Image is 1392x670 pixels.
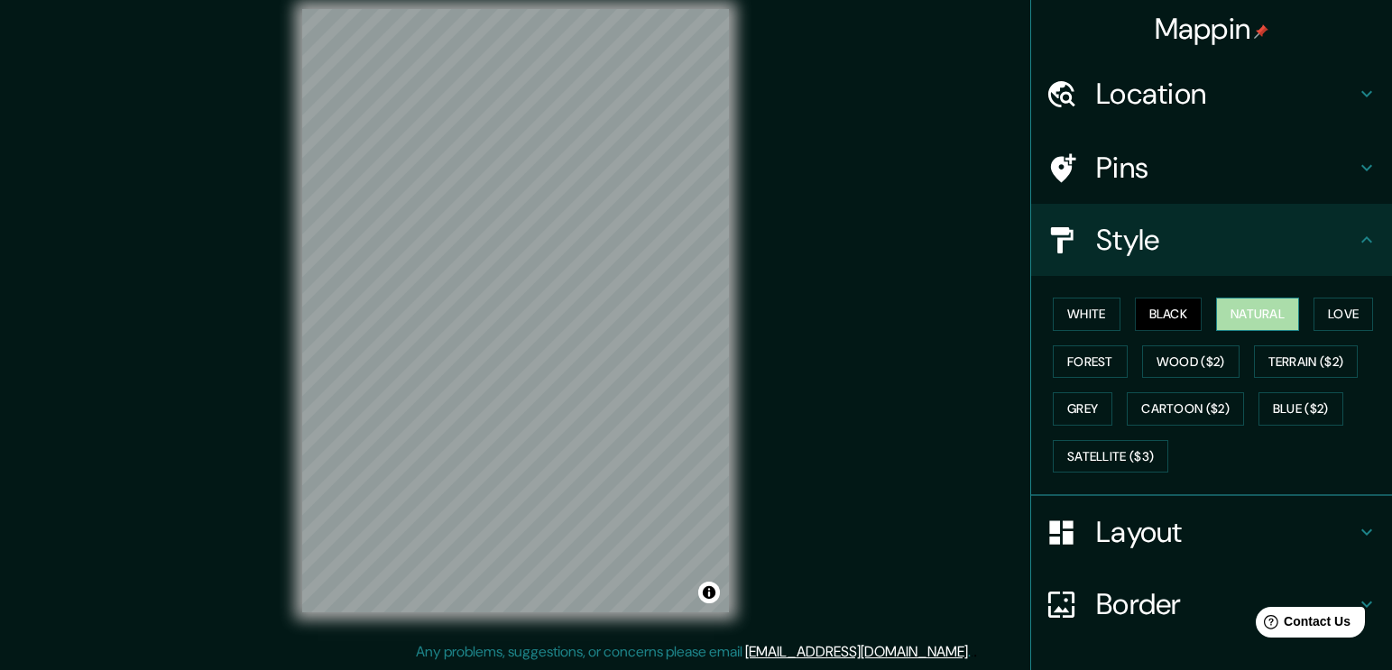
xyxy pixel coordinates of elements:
[1096,222,1356,258] h4: Style
[1031,496,1392,568] div: Layout
[1096,76,1356,112] h4: Location
[1314,298,1373,331] button: Love
[1053,392,1112,426] button: Grey
[302,9,729,612] canvas: Map
[1231,600,1372,650] iframe: Help widget launcher
[973,641,977,663] div: .
[1053,298,1120,331] button: White
[1096,514,1356,550] h4: Layout
[971,641,973,663] div: .
[1216,298,1299,331] button: Natural
[1254,345,1359,379] button: Terrain ($2)
[1258,392,1343,426] button: Blue ($2)
[1053,440,1168,473] button: Satellite ($3)
[1031,568,1392,640] div: Border
[1127,392,1244,426] button: Cartoon ($2)
[1031,204,1392,276] div: Style
[698,582,720,603] button: Toggle attribution
[1155,11,1269,47] h4: Mappin
[1142,345,1240,379] button: Wood ($2)
[416,641,971,663] p: Any problems, suggestions, or concerns please email .
[1096,586,1356,622] h4: Border
[1254,24,1268,39] img: pin-icon.png
[1096,150,1356,186] h4: Pins
[1135,298,1203,331] button: Black
[1031,132,1392,204] div: Pins
[1053,345,1128,379] button: Forest
[1031,58,1392,130] div: Location
[745,642,968,661] a: [EMAIL_ADDRESS][DOMAIN_NAME]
